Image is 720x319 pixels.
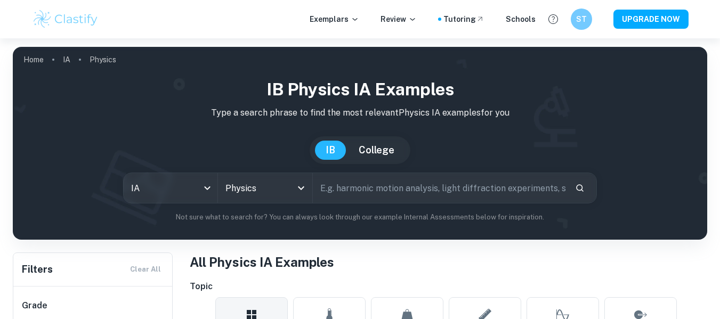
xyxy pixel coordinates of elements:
[21,212,699,223] p: Not sure what to search for? You can always look through our example Internal Assessments below f...
[63,52,70,67] a: IA
[13,47,707,240] img: profile cover
[348,141,405,160] button: College
[90,54,116,66] p: Physics
[22,299,165,312] h6: Grade
[21,107,699,119] p: Type a search phrase to find the most relevant Physics IA examples for you
[310,13,359,25] p: Exemplars
[571,9,592,30] button: ST
[381,13,417,25] p: Review
[22,262,53,277] h6: Filters
[571,179,589,197] button: Search
[313,173,567,203] input: E.g. harmonic motion analysis, light diffraction experiments, sliding objects down a ramp...
[443,13,484,25] a: Tutoring
[32,9,100,30] img: Clastify logo
[124,173,218,203] div: IA
[23,52,44,67] a: Home
[190,252,707,272] h1: All Physics IA Examples
[506,13,536,25] a: Schools
[544,10,562,28] button: Help and Feedback
[575,13,587,25] h6: ST
[21,77,699,102] h1: IB Physics IA examples
[294,181,309,195] button: Open
[315,141,346,160] button: IB
[190,280,707,293] h6: Topic
[613,10,689,29] button: UPGRADE NOW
